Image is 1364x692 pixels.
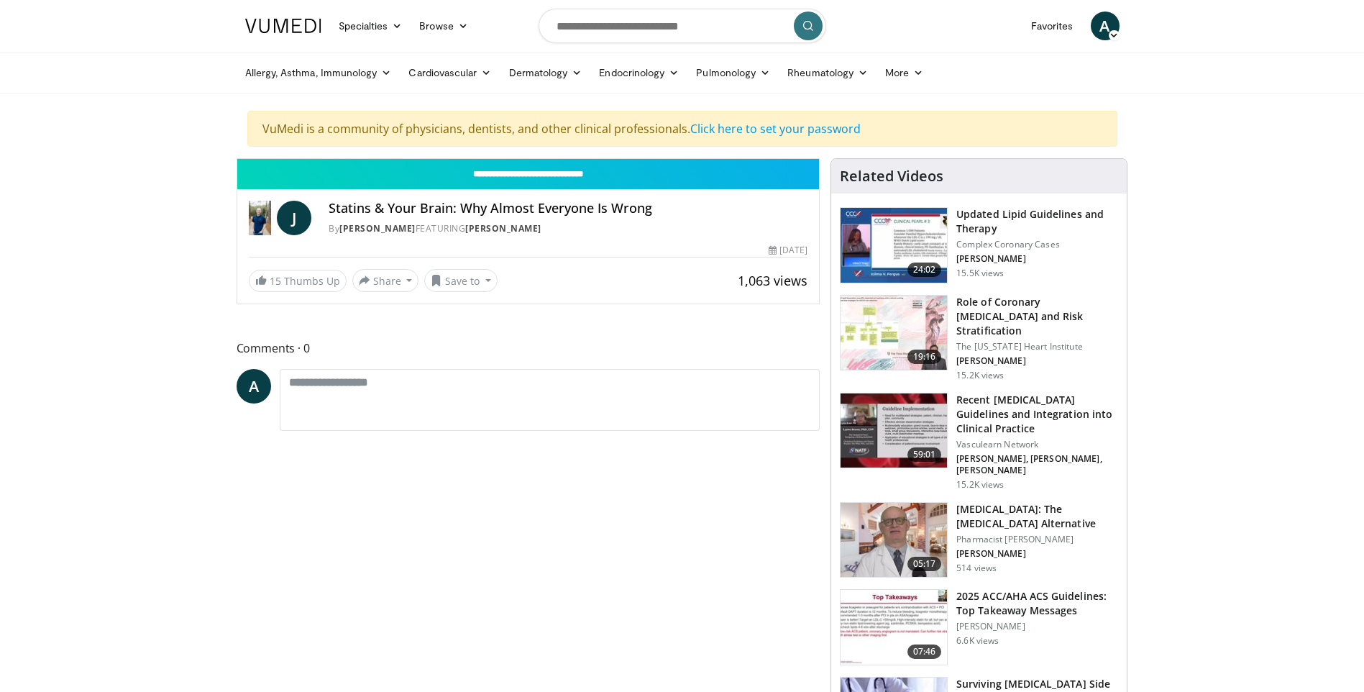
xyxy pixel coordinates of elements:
img: ce9609b9-a9bf-4b08-84dd-8eeb8ab29fc6.150x105_q85_crop-smart_upscale.jpg [841,503,947,578]
p: 15.2K views [956,479,1004,491]
img: Dr. Jordan Rennicke [249,201,272,235]
button: Share [352,269,419,292]
h4: Related Videos [840,168,943,185]
a: Dermatology [500,58,591,87]
a: 15 Thumbs Up [249,270,347,292]
p: [PERSON_NAME] [956,355,1118,367]
p: [PERSON_NAME] [956,548,1118,560]
a: A [1091,12,1120,40]
a: 24:02 Updated Lipid Guidelines and Therapy Complex Coronary Cases [PERSON_NAME] 15.5K views [840,207,1118,283]
span: 1,063 views [738,272,807,289]
p: [PERSON_NAME] [956,253,1118,265]
h3: Role of Coronary [MEDICAL_DATA] and Risk Stratification [956,295,1118,338]
span: 05:17 [907,557,942,571]
p: [PERSON_NAME] [956,621,1118,632]
p: Complex Coronary Cases [956,239,1118,250]
span: 19:16 [907,350,942,364]
a: A [237,369,271,404]
img: 87825f19-cf4c-4b91-bba1-ce218758c6bb.150x105_q85_crop-smart_upscale.jpg [841,393,947,468]
a: 07:46 2025 ACC/AHA ACS Guidelines: Top Takeaway Messages [PERSON_NAME] 6.6K views [840,589,1118,665]
h3: Updated Lipid Guidelines and Therapy [956,207,1118,236]
a: Allergy, Asthma, Immunology [237,58,400,87]
button: Save to [424,269,498,292]
img: VuMedi Logo [245,19,321,33]
p: 6.6K views [956,635,999,647]
a: Specialties [330,12,411,40]
a: 59:01 Recent [MEDICAL_DATA] Guidelines and Integration into Clinical Practice Vasculearn Network ... [840,393,1118,491]
a: [PERSON_NAME] [339,222,416,235]
div: VuMedi is a community of physicians, dentists, and other clinical professionals. [247,111,1117,147]
a: 19:16 Role of Coronary [MEDICAL_DATA] and Risk Stratification The [US_STATE] Heart Institute [PER... [840,295,1118,381]
a: Cardiovascular [400,58,500,87]
span: 59:01 [907,447,942,462]
img: 1efa8c99-7b8a-4ab5-a569-1c219ae7bd2c.150x105_q85_crop-smart_upscale.jpg [841,296,947,370]
p: Vasculearn Network [956,439,1118,450]
h3: Recent [MEDICAL_DATA] Guidelines and Integration into Clinical Practice [956,393,1118,436]
img: 369ac253-1227-4c00-b4e1-6e957fd240a8.150x105_q85_crop-smart_upscale.jpg [841,590,947,665]
p: [PERSON_NAME], [PERSON_NAME], [PERSON_NAME] [956,453,1118,476]
p: Pharmacist [PERSON_NAME] [956,534,1118,545]
div: [DATE] [769,244,807,257]
p: 15.5K views [956,268,1004,279]
a: Browse [411,12,477,40]
img: 77f671eb-9394-4acc-bc78-a9f077f94e00.150x105_q85_crop-smart_upscale.jpg [841,208,947,283]
a: More [876,58,932,87]
span: 07:46 [907,645,942,659]
span: 15 [270,274,281,288]
div: By FEATURING [329,222,807,235]
h3: [MEDICAL_DATA]: The [MEDICAL_DATA] Alternative [956,502,1118,531]
a: Pulmonology [687,58,779,87]
a: [PERSON_NAME] [465,222,541,235]
input: Search topics, interventions [539,9,826,43]
span: Comments 0 [237,339,820,358]
h3: 2025 ACC/AHA ACS Guidelines: Top Takeaway Messages [956,589,1118,618]
h4: Statins & Your Brain: Why Almost Everyone Is Wrong [329,201,807,217]
a: 05:17 [MEDICAL_DATA]: The [MEDICAL_DATA] Alternative Pharmacist [PERSON_NAME] [PERSON_NAME] 514 v... [840,502,1118,578]
a: Rheumatology [779,58,876,87]
a: J [277,201,311,235]
a: Click here to set your password [690,121,861,137]
a: Favorites [1022,12,1082,40]
span: 24:02 [907,263,942,277]
p: 15.2K views [956,370,1004,381]
p: The [US_STATE] Heart Institute [956,341,1118,352]
a: Endocrinology [590,58,687,87]
p: 514 views [956,563,997,574]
